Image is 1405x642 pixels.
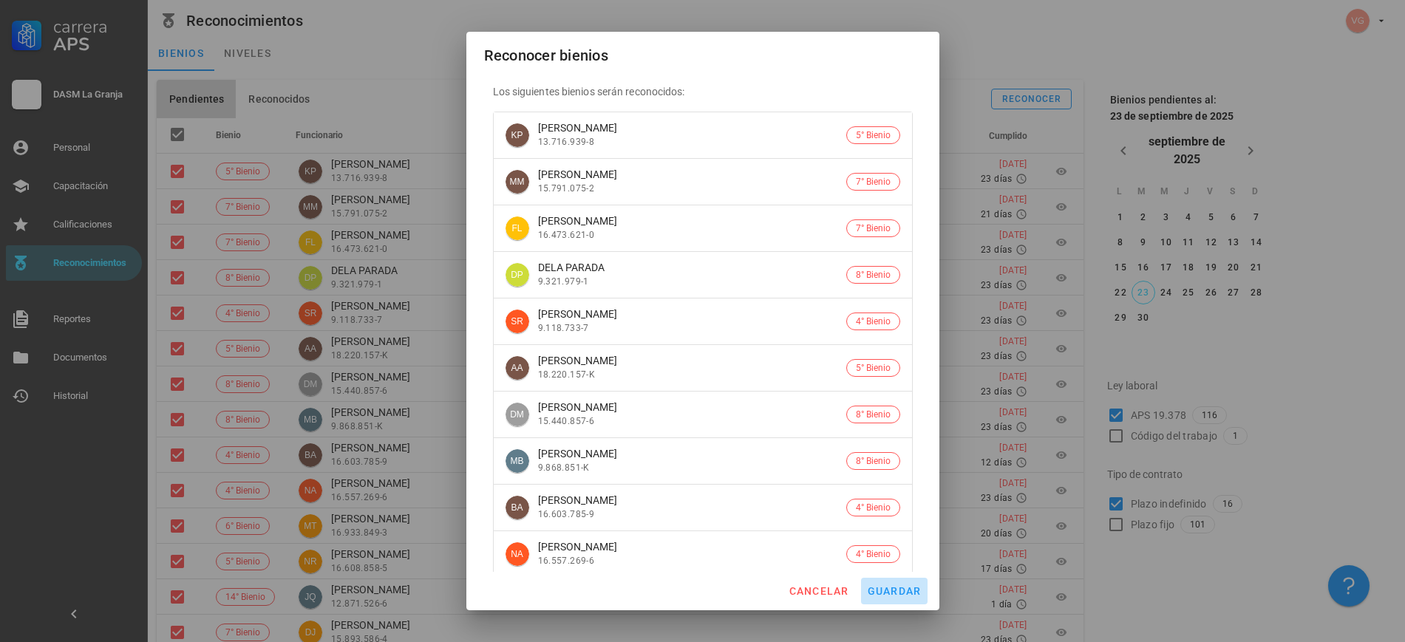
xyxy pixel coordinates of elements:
[782,578,854,604] button: cancelar
[856,174,891,190] span: 7° Bienio
[510,403,524,426] span: DM
[506,263,529,287] div: avatar
[493,83,913,112] div: Los siguientes bienios serán reconocidos:
[538,274,605,289] div: 9.321.979-1
[538,414,617,428] div: 15.440.857-6
[856,499,891,516] span: 4° Bienio
[856,546,891,562] span: 4° Bienio
[538,168,617,181] div: [PERSON_NAME]
[538,121,617,134] div: [PERSON_NAME]
[788,585,848,597] span: cancelar
[856,360,891,376] span: 5° Bienio
[506,123,529,147] div: avatar
[506,403,529,426] div: avatar
[511,449,524,473] span: MB
[856,267,891,283] span: 8° Bienio
[511,216,522,240] span: FL
[538,400,617,414] div: [PERSON_NAME]
[861,578,928,604] button: guardar
[538,540,617,553] div: [PERSON_NAME]
[506,356,529,380] div: avatar
[856,127,891,143] span: 5° Bienio
[538,447,617,460] div: [PERSON_NAME]
[538,228,617,242] div: 16.473.621-0
[856,313,891,329] span: 4° Bienio
[538,134,617,149] div: 13.716.939-8
[538,494,617,507] div: [PERSON_NAME]
[511,123,523,147] span: KP
[506,449,529,473] div: avatar
[538,354,617,367] div: [PERSON_NAME]
[538,307,617,321] div: [PERSON_NAME]
[856,220,891,236] span: 7° Bienio
[511,542,523,566] span: NA
[538,261,605,274] div: DELA PARADA
[511,263,523,287] span: DP
[511,356,523,380] span: AA
[506,170,529,194] div: avatar
[538,507,617,522] div: 16.603.785-9
[511,310,523,333] span: SR
[506,310,529,333] div: avatar
[510,170,525,194] span: MM
[856,406,891,423] span: 8° Bienio
[511,496,523,519] span: BA
[506,542,529,566] div: avatar
[538,367,617,382] div: 18.220.157-K
[484,44,608,67] div: Reconocer bienios
[538,214,617,228] div: [PERSON_NAME]
[538,321,617,335] div: 9.118.733-7
[856,453,891,469] span: 8° Bienio
[867,585,922,597] span: guardar
[538,181,617,196] div: 15.791.075-2
[506,216,529,240] div: avatar
[538,460,617,475] div: 9.868.851-K
[538,553,617,568] div: 16.557.269-6
[506,496,529,519] div: avatar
